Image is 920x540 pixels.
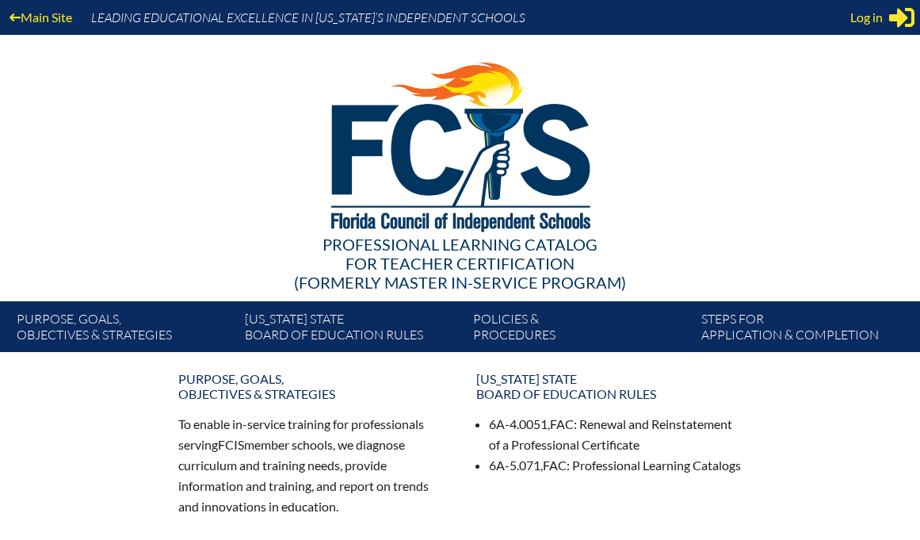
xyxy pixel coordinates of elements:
p: To enable in-service training for professionals serving member schools, we diagnose curriculum an... [178,414,445,516]
a: Purpose, goals,objectives & strategies [169,365,454,408]
li: 6A-4.0051, : Renewal and Reinstatement of a Professional Certificate [489,414,742,455]
a: Policies &Procedures [467,308,695,352]
img: FCISlogo221.eps [296,35,624,251]
span: FAC [550,416,574,431]
a: Purpose, goals,objectives & strategies [10,308,239,352]
span: Log in [850,8,883,27]
span: FAC [543,458,567,473]
a: Main Site [3,6,78,28]
a: [US_STATE] StateBoard of Education rules [467,365,752,408]
a: [US_STATE] StateBoard of Education rules [239,308,467,352]
span: for Teacher Certification [345,254,575,273]
li: 6A-5.071, : Professional Learning Catalogs [489,455,742,476]
span: FCIS [218,437,244,452]
div: Professional Learning Catalog (formerly Master In-service Program) [25,235,895,292]
svg: Sign in or register [889,5,914,30]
